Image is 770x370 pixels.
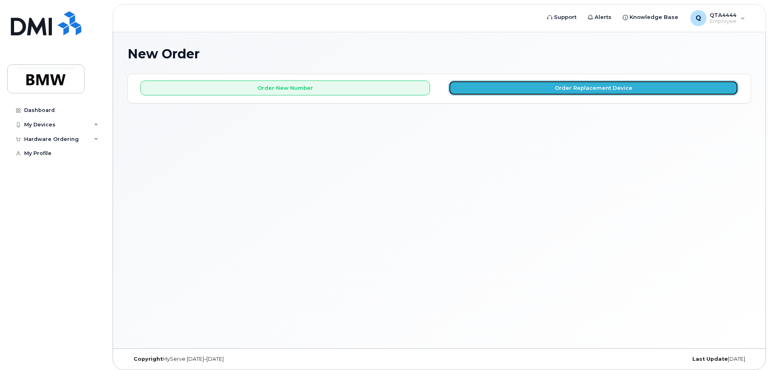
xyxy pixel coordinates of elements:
strong: Last Update [692,356,728,362]
iframe: Messenger Launcher [735,335,764,364]
div: [DATE] [543,356,751,362]
div: MyServe [DATE]–[DATE] [128,356,336,362]
button: Order New Number [140,81,430,95]
button: Order Replacement Device [449,81,738,95]
strong: Copyright [134,356,163,362]
h1: New Order [128,47,751,61]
